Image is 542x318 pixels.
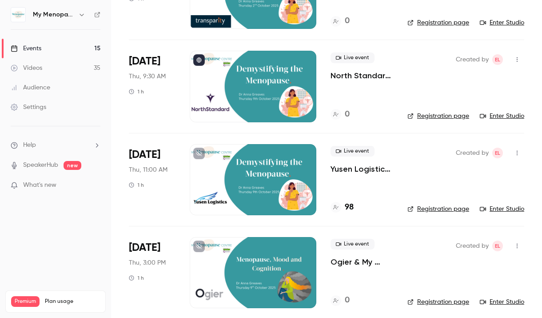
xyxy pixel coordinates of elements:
span: Plan usage [45,298,100,305]
a: North Standard & My Menopause Centre presents "Demystifying the Menopause" [331,70,393,81]
div: 1 h [129,181,144,189]
h4: 0 [345,109,350,121]
a: Registration page [407,18,469,27]
span: new [64,161,81,170]
h6: My Menopause Centre [33,10,75,19]
a: 0 [331,15,350,27]
iframe: Noticeable Trigger [90,181,100,189]
h4: 0 [345,15,350,27]
span: Help [23,141,36,150]
span: Premium [11,296,40,307]
span: EL [495,241,500,251]
a: SpeakerHub [23,161,58,170]
span: Created by [456,54,489,65]
a: Registration page [407,112,469,121]
a: Registration page [407,298,469,306]
a: Enter Studio [480,112,524,121]
div: Oct 9 Thu, 11:00 AM (Europe/London) [129,144,175,215]
span: [DATE] [129,148,160,162]
div: Oct 9 Thu, 9:30 AM (Europe/London) [129,51,175,122]
span: Live event [331,52,375,63]
span: Thu, 11:00 AM [129,165,167,174]
span: Emma Lambourne [492,148,503,158]
span: What's new [23,181,56,190]
div: Videos [11,64,42,72]
li: help-dropdown-opener [11,141,100,150]
a: Enter Studio [480,298,524,306]
span: Created by [456,241,489,251]
div: Audience [11,83,50,92]
h4: 98 [345,201,354,213]
a: 0 [331,294,350,306]
span: Emma Lambourne [492,241,503,251]
a: Yusen Logistics & My Menopause Centre, presents "Demystifying the Menopause" [331,164,393,174]
h4: 0 [345,294,350,306]
div: Settings [11,103,46,112]
span: Live event [331,146,375,157]
div: 1 h [129,274,144,282]
span: [DATE] [129,241,160,255]
a: Enter Studio [480,205,524,213]
img: My Menopause Centre [11,8,25,22]
span: Live event [331,239,375,250]
a: Ogier & My Menopause Centre, presents "Menopause, Mood and Cognition" [331,257,393,267]
a: Enter Studio [480,18,524,27]
span: Created by [456,148,489,158]
span: EL [495,148,500,158]
a: 98 [331,201,354,213]
div: Events [11,44,41,53]
span: [DATE] [129,54,160,68]
div: Oct 9 Thu, 3:00 PM (Europe/London) [129,237,175,308]
div: 1 h [129,88,144,95]
span: Emma Lambourne [492,54,503,65]
span: Thu, 9:30 AM [129,72,166,81]
span: Thu, 3:00 PM [129,258,166,267]
a: 0 [331,109,350,121]
a: Registration page [407,205,469,213]
span: EL [495,54,500,65]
